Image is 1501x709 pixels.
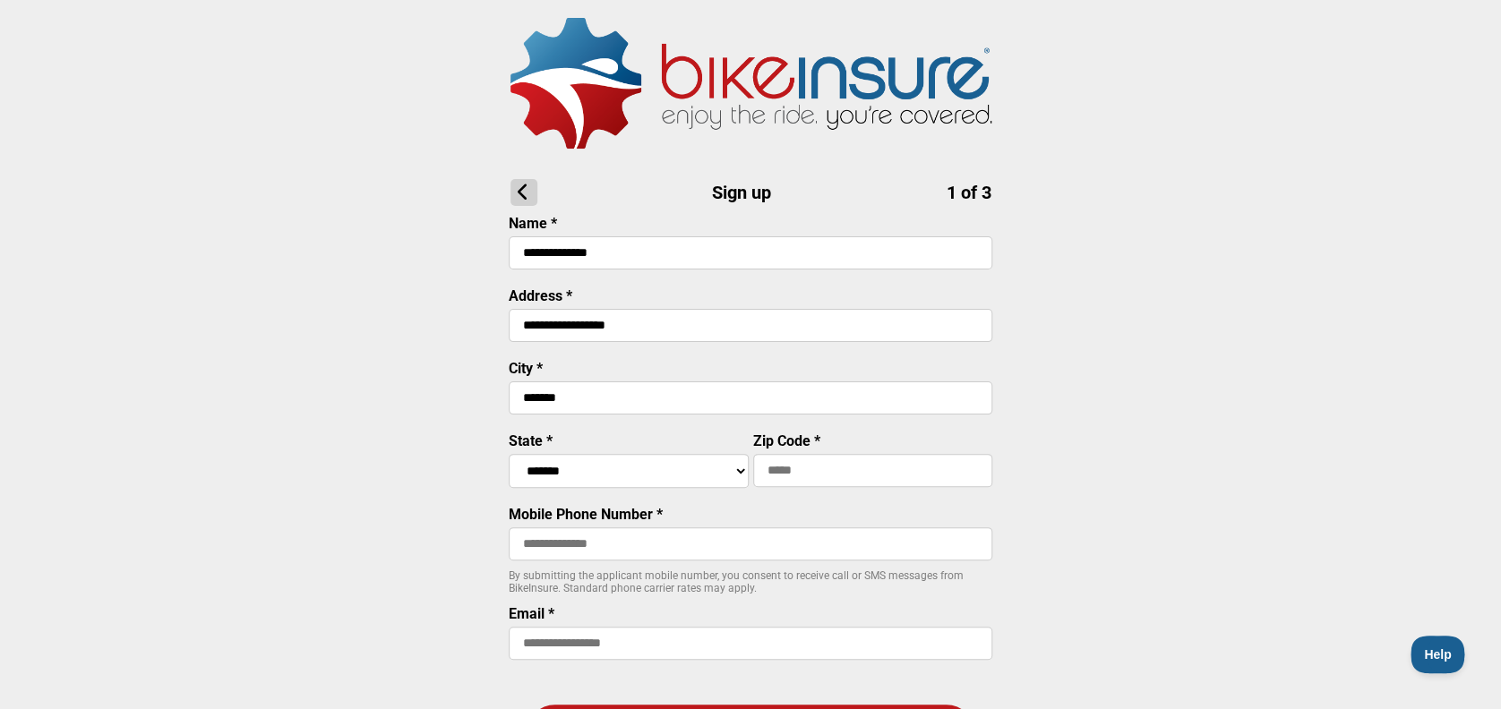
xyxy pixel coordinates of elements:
[947,182,991,203] span: 1 of 3
[509,432,553,449] label: State *
[509,569,992,594] p: By submitting the applicant mobile number, you consent to receive call or SMS messages from BikeI...
[509,506,663,523] label: Mobile Phone Number *
[509,605,554,622] label: Email *
[510,179,991,206] h1: Sign up
[1411,636,1465,673] iframe: Toggle Customer Support
[509,360,543,377] label: City *
[509,287,572,304] label: Address *
[509,215,557,232] label: Name *
[753,432,820,449] label: Zip Code *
